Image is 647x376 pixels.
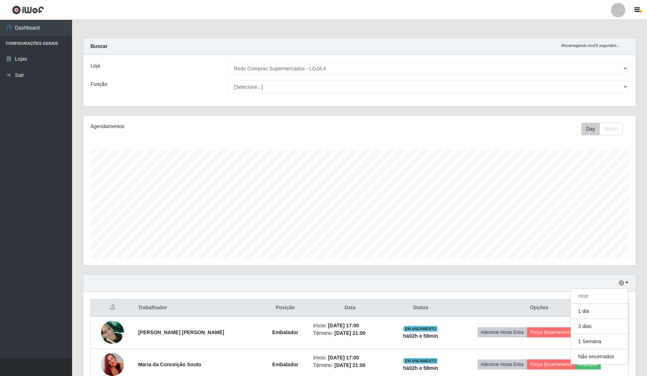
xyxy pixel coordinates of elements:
[478,327,527,337] button: Adicionar Horas Extra
[527,327,575,337] button: Forçar Encerramento
[334,330,365,336] time: [DATE] 21:00
[138,329,224,335] strong: [PERSON_NAME] [PERSON_NAME]
[571,349,628,364] button: Não encerrados
[571,304,628,319] button: 1 dia
[12,5,44,14] img: CoreUI Logo
[581,123,600,135] button: Day
[90,80,107,88] label: Função
[328,323,359,328] time: [DATE] 17:00
[313,322,387,329] li: Início:
[571,319,628,334] button: 3 dias
[581,123,623,135] div: First group
[134,300,262,316] th: Trabalhador
[309,300,391,316] th: Data
[313,354,387,362] li: Início:
[90,43,107,49] strong: Buscar
[90,62,100,70] label: Loja
[403,333,438,339] strong: há 02 h e 58 min
[527,359,575,370] button: Forçar Encerramento
[90,123,309,130] div: Agendamentos
[328,355,359,360] time: [DATE] 17:00
[334,362,365,368] time: [DATE] 21:00
[403,326,438,332] span: EM ANDAMENTO
[272,362,298,367] strong: Embalador
[313,362,387,369] li: Término:
[450,300,628,316] th: Opções
[272,329,298,335] strong: Embalador
[571,334,628,349] button: 1 Semana
[313,329,387,337] li: Término:
[581,123,629,135] div: Toolbar with button groups
[138,362,201,367] strong: Maria da Conceição Souto
[561,43,620,48] i: Recarregando em 29 segundos...
[478,359,527,370] button: Adicionar Horas Extra
[403,358,438,364] span: EM ANDAMENTO
[101,317,124,347] img: 1704083137947.jpeg
[262,300,309,316] th: Posição
[391,300,450,316] th: Status
[599,123,623,135] button: Month
[575,359,601,370] button: Avaliação
[571,289,628,304] button: Hoje
[403,365,438,371] strong: há 02 h e 58 min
